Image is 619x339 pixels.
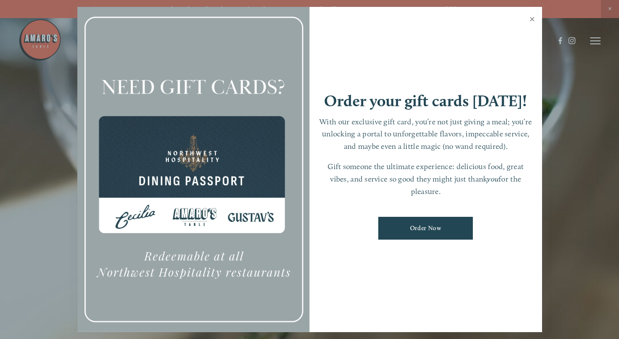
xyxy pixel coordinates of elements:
h1: Order your gift cards [DATE]! [324,93,527,109]
a: Order Now [378,217,473,240]
p: With our exclusive gift card, you’re not just giving a meal; you’re unlocking a portal to unforge... [318,116,533,153]
em: you [487,174,499,183]
a: Close [524,8,541,32]
p: Gift someone the ultimate experience: delicious food, great vibes, and service so good they might... [318,160,533,197]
